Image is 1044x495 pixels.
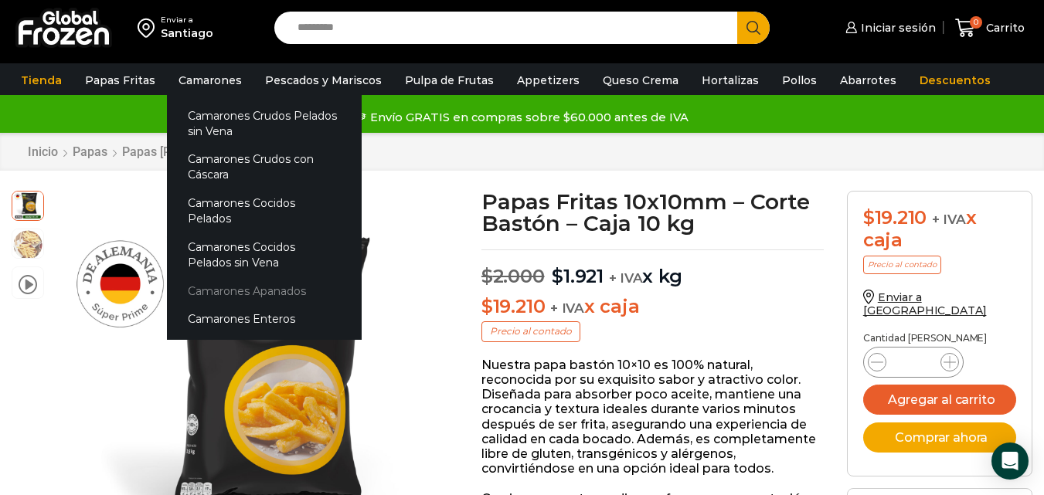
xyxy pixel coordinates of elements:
[982,20,1025,36] span: Carrito
[863,207,1016,252] div: x caja
[167,145,362,189] a: Camarones Crudos con Cáscara
[12,229,43,260] span: 10×10
[257,66,389,95] a: Pescados y Mariscos
[481,296,824,318] p: x caja
[161,15,213,25] div: Enviar a
[167,189,362,233] a: Camarones Cocidos Pelados
[121,144,254,159] a: Papas [PERSON_NAME]
[970,16,982,29] span: 0
[481,295,545,317] bdi: 19.210
[694,66,767,95] a: Hortalizas
[912,66,998,95] a: Descuentos
[609,270,643,286] span: + IVA
[481,265,493,287] span: $
[12,189,43,220] span: 10×10
[481,358,824,476] p: Nuestra papa bastón 10×10 es 100% natural, reconocida por su exquisito sabor y atractivo color. D...
[737,12,770,44] button: Search button
[27,144,59,159] a: Inicio
[863,385,1016,415] button: Agregar al carrito
[842,12,936,43] a: Iniciar sesión
[832,66,904,95] a: Abarrotes
[863,206,927,229] bdi: 19.210
[481,249,824,288] p: x kg
[167,101,362,145] a: Camarones Crudos Pelados sin Vena
[595,66,686,95] a: Queso Crema
[863,422,1016,453] button: Comprar ahora
[509,66,587,95] a: Appetizers
[863,290,987,317] a: Enviar a [GEOGRAPHIC_DATA]
[77,66,163,95] a: Papas Fritas
[863,256,941,274] p: Precio al contado
[774,66,825,95] a: Pollos
[951,10,1029,46] a: 0 Carrito
[991,442,1029,480] div: Open Intercom Messenger
[13,66,70,95] a: Tienda
[27,144,254,159] nav: Breadcrumb
[481,295,493,317] span: $
[863,333,1016,344] p: Cantidad [PERSON_NAME]
[857,20,936,36] span: Iniciar sesión
[552,265,563,287] span: $
[397,66,502,95] a: Pulpa de Frutas
[138,15,161,41] img: address-field-icon.svg
[932,212,966,227] span: + IVA
[72,144,108,159] a: Papas
[481,265,545,287] bdi: 2.000
[481,191,824,234] h1: Papas Fritas 10x10mm – Corte Bastón – Caja 10 kg
[552,265,604,287] bdi: 1.921
[481,321,580,341] p: Precio al contado
[863,206,875,229] span: $
[167,232,362,276] a: Camarones Cocidos Pelados sin Vena
[167,276,362,305] a: Camarones Apanados
[167,305,362,334] a: Camarones Enteros
[171,66,250,95] a: Camarones
[550,300,584,316] span: + IVA
[899,351,928,373] input: Product quantity
[161,25,213,41] div: Santiago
